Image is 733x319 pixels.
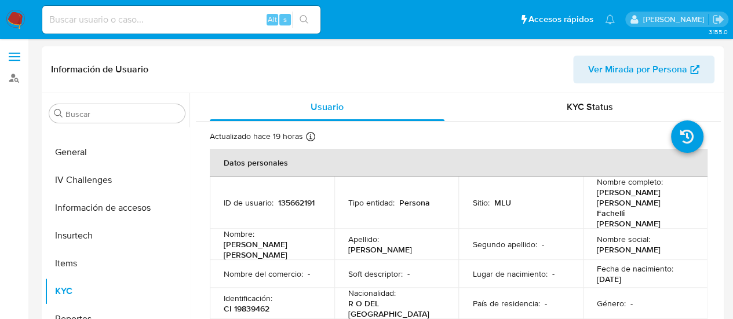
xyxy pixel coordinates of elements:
[45,277,189,305] button: KYC
[348,197,395,208] p: Tipo entidad :
[712,13,724,25] a: Salir
[472,239,537,250] p: Segundo apellido :
[308,269,310,279] p: -
[224,303,269,314] p: CI 19839462
[65,109,180,119] input: Buscar
[407,269,410,279] p: -
[541,239,544,250] p: -
[210,149,708,177] th: Datos personales
[597,234,650,244] p: Nombre social :
[528,13,593,25] span: Accesos rápidos
[210,131,303,142] p: Actualizado hace 19 horas
[567,100,613,113] span: KYC Status
[573,56,714,83] button: Ver Mirada por Persona
[45,194,189,222] button: Información de accesos
[597,274,621,284] p: [DATE]
[597,187,689,229] p: [PERSON_NAME] [PERSON_NAME] Fachelli [PERSON_NAME]
[472,269,547,279] p: Lugar de nacimiento :
[292,12,316,28] button: search-icon
[51,64,148,75] h1: Información de Usuario
[597,177,663,187] p: Nombre completo :
[45,250,189,277] button: Items
[268,14,277,25] span: Alt
[45,138,189,166] button: General
[472,298,539,309] p: País de residencia :
[348,298,440,319] p: R O DEL [GEOGRAPHIC_DATA]
[472,197,489,208] p: Sitio :
[552,269,554,279] p: -
[630,298,633,309] p: -
[643,14,708,25] p: federico.dibella@mercadolibre.com
[42,12,320,27] input: Buscar usuario o caso...
[605,14,615,24] a: Notificaciones
[311,100,344,113] span: Usuario
[348,244,412,255] p: [PERSON_NAME]
[224,197,273,208] p: ID de usuario :
[224,239,316,260] p: [PERSON_NAME] [PERSON_NAME]
[278,197,315,208] p: 135662191
[224,269,303,279] p: Nombre del comercio :
[494,197,510,208] p: MLU
[348,288,396,298] p: Nacionalidad :
[54,109,63,118] button: Buscar
[597,263,673,274] p: Fecha de nacimiento :
[588,56,687,83] span: Ver Mirada por Persona
[45,222,189,250] button: Insurtech
[597,298,626,309] p: Género :
[399,197,430,208] p: Persona
[45,166,189,194] button: IV Challenges
[348,234,379,244] p: Apellido :
[597,244,661,255] p: [PERSON_NAME]
[224,293,272,303] p: Identificación :
[348,269,403,279] p: Soft descriptor :
[283,14,287,25] span: s
[544,298,546,309] p: -
[224,229,254,239] p: Nombre :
